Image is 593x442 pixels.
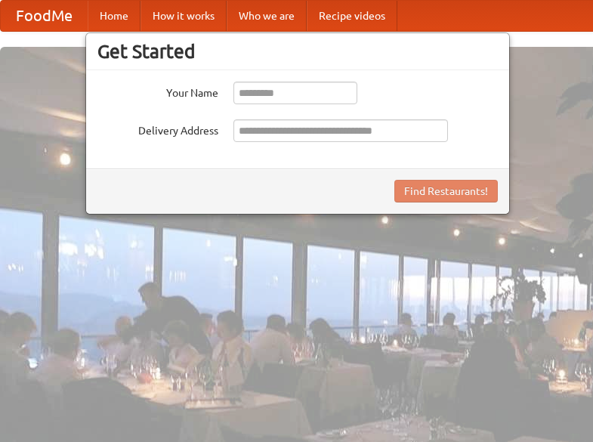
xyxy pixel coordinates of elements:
[97,119,218,138] label: Delivery Address
[307,1,397,31] a: Recipe videos
[141,1,227,31] a: How it works
[1,1,88,31] a: FoodMe
[97,40,498,63] h3: Get Started
[88,1,141,31] a: Home
[394,180,498,202] button: Find Restaurants!
[227,1,307,31] a: Who we are
[97,82,218,100] label: Your Name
